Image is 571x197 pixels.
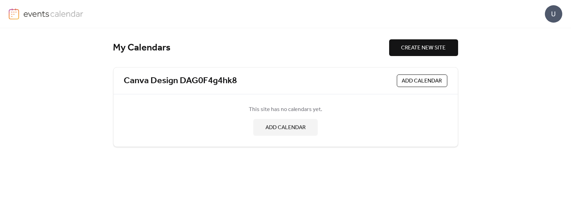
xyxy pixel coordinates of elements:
img: logo-type [23,8,84,19]
img: logo [9,8,19,19]
span: CREATE NEW SITE [401,44,446,52]
div: U [545,5,562,23]
button: ADD CALENDAR [397,74,447,87]
div: My Calendars [113,42,389,54]
a: Canva Design DAG0F4g4hk8 [124,75,237,87]
span: ADD CALENDAR [402,77,442,85]
button: CREATE NEW SITE [389,39,458,56]
span: This site has no calendars yet. [249,105,322,114]
span: ADD CALENDAR [265,124,306,132]
button: ADD CALENDAR [253,119,318,136]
